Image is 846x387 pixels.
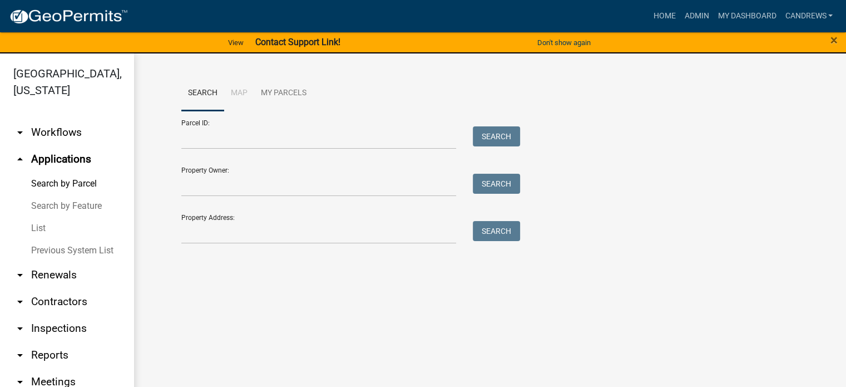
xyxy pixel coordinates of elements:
i: arrow_drop_down [13,349,27,362]
a: My Parcels [254,76,313,111]
a: View [224,33,248,52]
button: Search [473,126,520,146]
i: arrow_drop_down [13,126,27,139]
i: arrow_drop_down [13,295,27,308]
button: Search [473,174,520,194]
a: My Dashboard [713,6,780,27]
i: arrow_drop_up [13,153,27,166]
i: arrow_drop_down [13,322,27,335]
a: Search [181,76,224,111]
a: candrews [780,6,837,27]
span: × [830,32,838,48]
a: Admin [680,6,713,27]
button: Don't show again [533,33,595,52]
a: Home [649,6,680,27]
strong: Contact Support Link! [255,37,340,47]
button: Search [473,221,520,241]
i: arrow_drop_down [13,268,27,282]
button: Close [830,33,838,47]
